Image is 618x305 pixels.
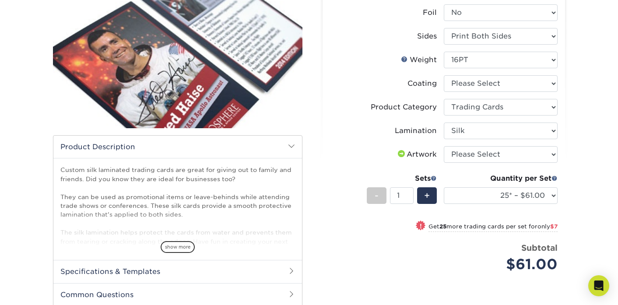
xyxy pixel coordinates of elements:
div: Open Intercom Messenger [588,275,609,296]
span: show more [161,241,195,253]
span: + [424,189,430,202]
small: Get more trading cards per set for [428,223,558,232]
strong: 25 [439,223,446,230]
div: Artwork [396,149,437,160]
div: $61.00 [450,254,558,275]
div: Product Category [371,102,437,112]
h2: Specifications & Templates [53,260,302,283]
h2: Product Description [53,136,302,158]
span: $7 [550,223,558,230]
span: only [537,223,558,230]
div: Coating [407,78,437,89]
div: Lamination [395,126,437,136]
div: Foil [423,7,437,18]
span: - [375,189,379,202]
div: Sets [367,173,437,184]
div: Sides [417,31,437,42]
strong: Subtotal [521,243,558,252]
p: Custom silk laminated trading cards are great for giving out to family and friends. Did you know ... [60,165,295,255]
span: ! [420,221,422,231]
div: Weight [401,55,437,65]
div: Quantity per Set [444,173,558,184]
